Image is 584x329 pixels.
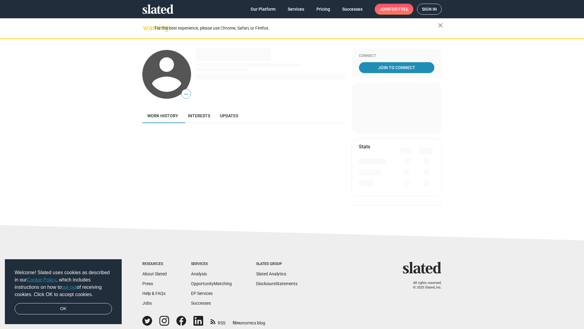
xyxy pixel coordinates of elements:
[316,4,330,15] span: Pricing
[256,262,297,267] div: Slated Group
[288,4,304,15] span: Services
[359,62,434,73] a: Join To Connect
[183,108,215,123] a: Interests
[380,4,408,15] span: Join
[256,271,286,276] a: Slated Analytics
[5,259,122,324] div: cookieconsent
[256,281,297,286] a: DisclosureStatements
[142,108,183,123] a: Work history
[220,113,238,118] span: Updates
[188,113,210,118] span: Interests
[437,22,444,29] mat-icon: close
[360,62,433,73] span: Join To Connect
[182,90,191,98] span: —
[417,4,442,15] a: Sign in
[233,320,240,325] span: film
[142,271,167,276] a: About Slated
[155,24,438,32] div: For the best experience, please use Chrome, Safari, or Firefox.
[15,303,112,315] a: dismiss cookie message
[142,291,165,296] a: Help & FAQs
[311,4,335,15] a: Pricing
[62,285,77,290] a: opt-out
[142,301,152,306] a: Jobs
[191,291,213,296] a: EP Services
[215,108,243,123] a: Updates
[283,4,309,15] a: Services
[246,4,280,15] a: Our Platform
[191,262,232,267] div: Services
[191,271,207,276] a: Analysis
[407,281,442,290] p: All rights reserved. © 2025 Slated, Inc.
[147,113,178,118] span: Work history
[27,277,56,282] a: Cookie Policy
[191,281,232,286] a: OpportunityMatching
[337,4,367,15] a: Successes
[142,281,153,286] a: Press
[143,24,150,31] mat-icon: warning
[342,4,363,15] span: Successes
[191,301,211,306] a: Successes
[359,143,370,150] mat-card-title: Stats
[142,262,167,267] div: Resources
[389,4,408,15] span: for free
[251,4,276,15] span: Our Platform
[210,317,225,326] a: RSS
[233,315,265,326] a: filmonomics blog
[359,54,434,58] div: Connect
[375,4,413,15] a: Joinfor free
[15,269,112,298] span: Welcome! Slated uses cookies as described in our , which includes instructions on how to of recei...
[422,4,437,14] span: Sign in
